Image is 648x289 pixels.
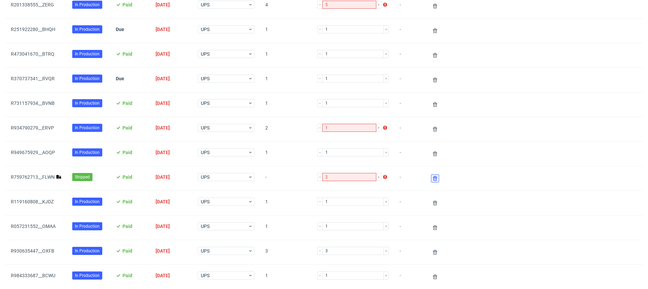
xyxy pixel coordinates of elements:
[156,125,170,131] span: [DATE]
[265,51,306,59] span: 1
[75,174,90,180] span: Shipped
[75,51,100,57] span: In Production
[265,125,306,133] span: 2
[156,76,170,81] span: [DATE]
[201,100,248,107] span: UPS
[265,27,306,35] span: 1
[265,248,306,256] span: 3
[400,248,420,256] span: -
[123,174,132,180] span: Paid
[123,199,132,204] span: Paid
[11,27,55,32] a: R251922280__BHQH
[75,26,100,32] span: In Production
[75,149,100,155] span: In Production
[156,100,170,106] span: [DATE]
[265,76,306,84] span: 1
[156,199,170,204] span: [DATE]
[75,223,100,229] span: In Production
[75,199,100,205] span: In Production
[400,199,420,207] span: -
[11,150,55,155] a: R949675929__AOQP
[265,224,306,232] span: 1
[400,51,420,59] span: -
[11,248,54,254] a: R930635447__OXFB
[156,224,170,229] span: [DATE]
[123,100,132,106] span: Paid
[201,174,248,180] span: UPS
[123,150,132,155] span: Paid
[400,76,420,84] span: -
[116,27,124,32] span: Due
[201,26,248,33] span: UPS
[201,272,248,279] span: UPS
[201,51,248,57] span: UPS
[11,2,54,7] a: R201338555__ZERG
[11,273,55,278] a: R984333687__BCWU
[156,27,170,32] span: [DATE]
[265,150,306,158] span: 1
[400,174,420,182] span: -
[201,248,248,254] span: UPS
[75,248,100,254] span: In Production
[400,2,420,10] span: -
[123,224,132,229] span: Paid
[156,174,170,180] span: [DATE]
[156,248,170,254] span: [DATE]
[11,199,54,204] a: R119160808__KJDZ
[11,125,54,131] a: R934790279__ERVP
[116,76,124,81] span: Due
[265,174,306,182] span: -
[400,125,420,133] span: -
[75,2,100,8] span: In Production
[156,2,170,7] span: [DATE]
[400,273,420,281] span: -
[400,27,420,35] span: -
[123,273,132,278] span: Paid
[265,2,306,10] span: 4
[123,125,132,131] span: Paid
[400,100,420,109] span: -
[123,2,132,7] span: Paid
[201,75,248,82] span: UPS
[156,150,170,155] span: [DATE]
[265,273,306,281] span: 1
[11,51,54,57] a: R473041670__BTRQ
[75,272,100,279] span: In Production
[11,100,55,106] a: R731157934__BVNB
[201,124,248,131] span: UPS
[123,248,132,254] span: Paid
[201,1,248,8] span: UPS
[156,273,170,278] span: [DATE]
[201,223,248,230] span: UPS
[400,150,420,158] span: -
[265,199,306,207] span: 1
[11,224,56,229] a: R057231552__OMAA
[201,149,248,156] span: UPS
[75,76,100,82] span: In Production
[201,198,248,205] span: UPS
[400,224,420,232] span: -
[156,51,170,57] span: [DATE]
[11,76,55,81] a: R370737341__RVQR
[75,125,100,131] span: In Production
[75,100,100,106] span: In Production
[11,174,55,180] a: R759762713__FLWN
[265,100,306,109] span: 1
[123,51,132,57] span: Paid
